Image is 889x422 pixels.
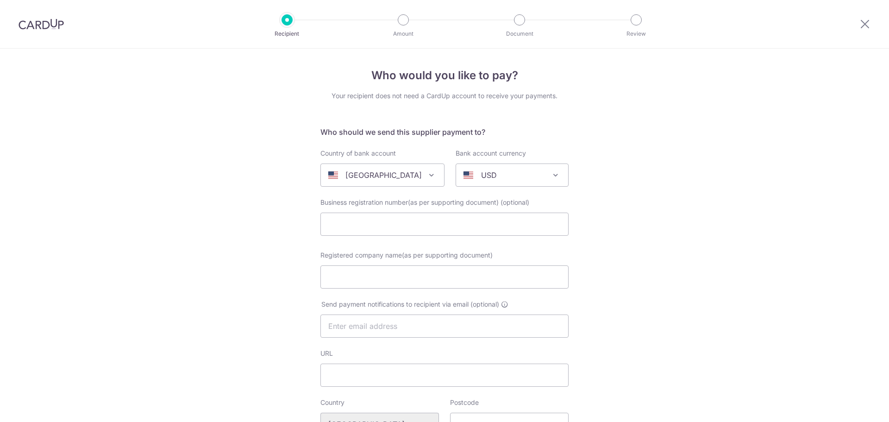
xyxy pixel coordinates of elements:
label: Country of bank account [320,149,396,158]
p: Review [602,29,670,38]
label: Bank account currency [456,149,526,158]
h4: Who would you like to pay? [320,67,569,84]
span: 幫助 [87,6,101,15]
span: Business registration number(as per supporting document) [320,198,499,206]
span: Registered company name(as per supporting document) [320,251,493,259]
label: URL [320,349,333,358]
span: United States [321,164,444,186]
img: CardUp [19,19,64,30]
div: Your recipient does not need a CardUp account to receive your payments. [320,91,569,101]
span: USD [456,164,568,186]
label: Country [320,398,344,407]
p: Recipient [253,29,321,38]
label: Postcode [450,398,479,407]
p: [GEOGRAPHIC_DATA] [345,170,422,181]
input: Enter email address [320,315,569,338]
h5: Who should we send this supplier payment to? [320,126,569,138]
p: USD [481,170,497,181]
span: Send payment notifications to recipient via email (optional) [321,300,499,309]
span: (optional) [501,198,529,207]
p: Document [485,29,554,38]
span: United States [320,164,444,187]
p: Amount [369,29,438,38]
span: USD [456,164,569,187]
